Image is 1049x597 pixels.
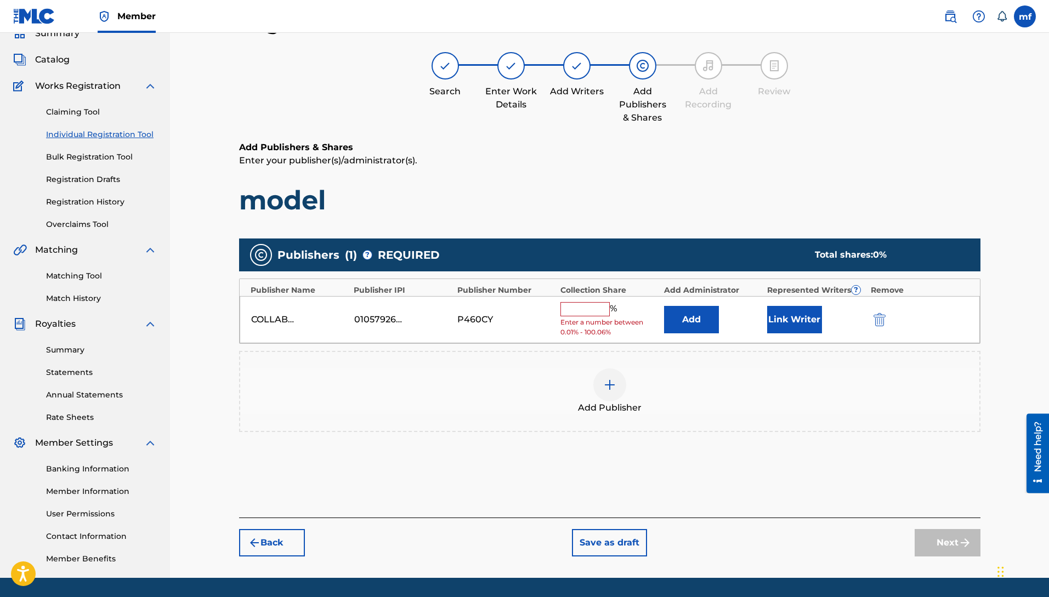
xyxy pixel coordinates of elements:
div: Publisher Number [457,285,555,296]
span: Publishers [277,247,339,263]
a: CatalogCatalog [13,53,70,66]
div: Add Administrator [664,285,762,296]
span: Member Settings [35,436,113,450]
div: Remove [871,285,969,296]
img: step indicator icon for Review [768,59,781,72]
h6: Add Publishers & Shares [239,141,980,154]
div: Enter Work Details [484,85,538,111]
span: Enter a number between 0.01% - 100.06% [560,317,658,337]
a: Member Benefits [46,553,157,565]
img: step indicator icon for Add Recording [702,59,715,72]
img: help [972,10,985,23]
a: Claiming Tool [46,106,157,118]
img: Top Rightsholder [98,10,111,23]
div: Add Writers [549,85,604,98]
img: 12a2ab48e56ec057fbd8.svg [874,313,886,326]
span: REQUIRED [378,247,440,263]
a: Overclaims Tool [46,219,157,230]
div: Represented Writers [767,285,865,296]
a: Summary [46,344,157,356]
img: add [603,378,616,391]
span: Works Registration [35,79,121,93]
a: User Permissions [46,508,157,520]
div: Need help? [12,8,27,58]
div: Collection Share [560,285,659,296]
a: Match History [46,293,157,304]
div: Add Recording [681,85,736,111]
div: Total shares: [815,248,959,261]
img: step indicator icon for Enter Work Details [504,59,518,72]
span: ? [363,251,372,259]
div: Review [747,85,802,98]
div: Help [968,5,990,27]
p: Enter your publisher(s)/administrator(s). [239,154,980,167]
div: Publisher Name [251,285,349,296]
h1: model [239,184,980,217]
img: step indicator icon for Add Publishers & Shares [636,59,649,72]
button: Back [239,529,305,556]
span: Add Publisher [578,401,642,414]
span: ? [852,286,860,294]
span: Summary [35,27,80,40]
img: expand [144,243,157,257]
iframe: Chat Widget [994,544,1049,597]
button: Save as draft [572,529,647,556]
a: Statements [46,367,157,378]
div: Drag [997,555,1004,588]
img: Royalties [13,317,26,331]
a: Rate Sheets [46,412,157,423]
img: Matching [13,243,27,257]
a: SummarySummary [13,27,80,40]
div: Publisher IPI [354,285,452,296]
img: Catalog [13,53,26,66]
span: 0 % [873,249,887,260]
a: Banking Information [46,463,157,475]
a: Annual Statements [46,389,157,401]
a: Individual Registration Tool [46,129,157,140]
button: Add [664,306,719,333]
a: Registration Drafts [46,174,157,185]
img: Works Registration [13,79,27,93]
button: Link Writer [767,306,822,333]
img: expand [144,436,157,450]
img: expand [144,79,157,93]
span: % [610,302,620,316]
a: Contact Information [46,531,157,542]
span: ( 1 ) [345,247,357,263]
span: Catalog [35,53,70,66]
div: User Menu [1014,5,1036,27]
span: Royalties [35,317,76,331]
a: Bulk Registration Tool [46,151,157,163]
a: Matching Tool [46,270,157,282]
a: Public Search [939,5,961,27]
img: step indicator icon for Search [439,59,452,72]
a: Registration History [46,196,157,208]
div: Search [418,85,473,98]
img: 7ee5dd4eb1f8a8e3ef2f.svg [248,536,261,549]
img: MLC Logo [13,8,55,24]
img: expand [144,317,157,331]
div: Add Publishers & Shares [615,85,670,124]
span: Member [117,10,156,22]
span: Matching [35,243,78,257]
div: Notifications [996,11,1007,22]
img: step indicator icon for Add Writers [570,59,583,72]
img: search [944,10,957,23]
img: publishers [254,248,268,261]
a: Member Information [46,486,157,497]
iframe: Resource Center [1018,414,1049,493]
img: Summary [13,27,26,40]
img: Member Settings [13,436,26,450]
